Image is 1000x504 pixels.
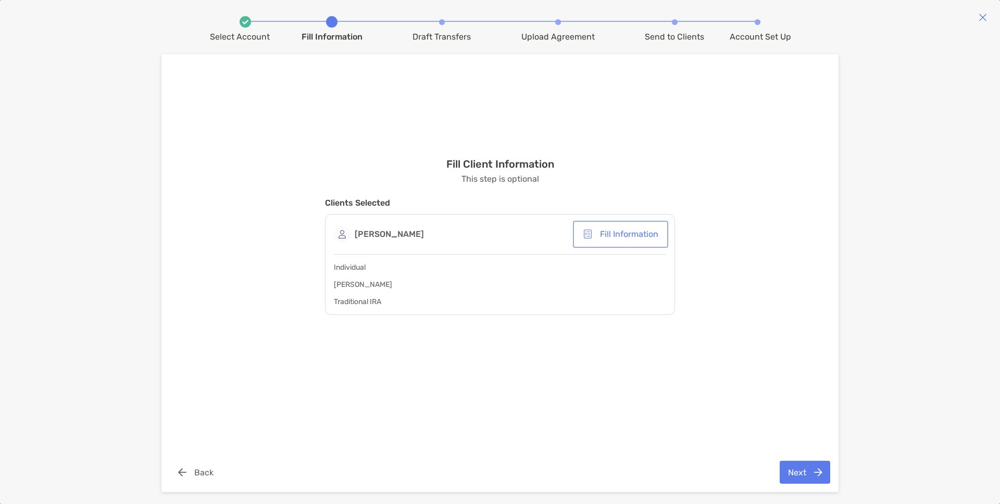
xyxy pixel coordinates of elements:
img: button icon [814,468,822,476]
div: Draft Transfers [413,32,471,42]
h3: Fill Client Information [446,158,554,170]
img: close modal [979,13,987,21]
div: Account Set Up [730,32,791,42]
div: Fill Information [302,32,362,42]
span: Individual [334,263,366,272]
strong: [PERSON_NAME] [355,229,424,239]
button: Next [780,461,830,484]
div: Send to Clients [645,32,704,42]
button: Back [170,461,221,484]
div: Select Account [210,32,270,42]
img: white check [242,20,248,24]
span: [PERSON_NAME] [334,280,392,289]
p: This step is optional [461,172,539,185]
img: button icon [178,468,186,476]
button: Fill Information [575,223,666,246]
div: Upload Agreement [521,32,595,42]
span: Traditional IRA [334,297,381,306]
h4: Clients Selected [325,198,675,208]
img: avatar [334,226,351,243]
